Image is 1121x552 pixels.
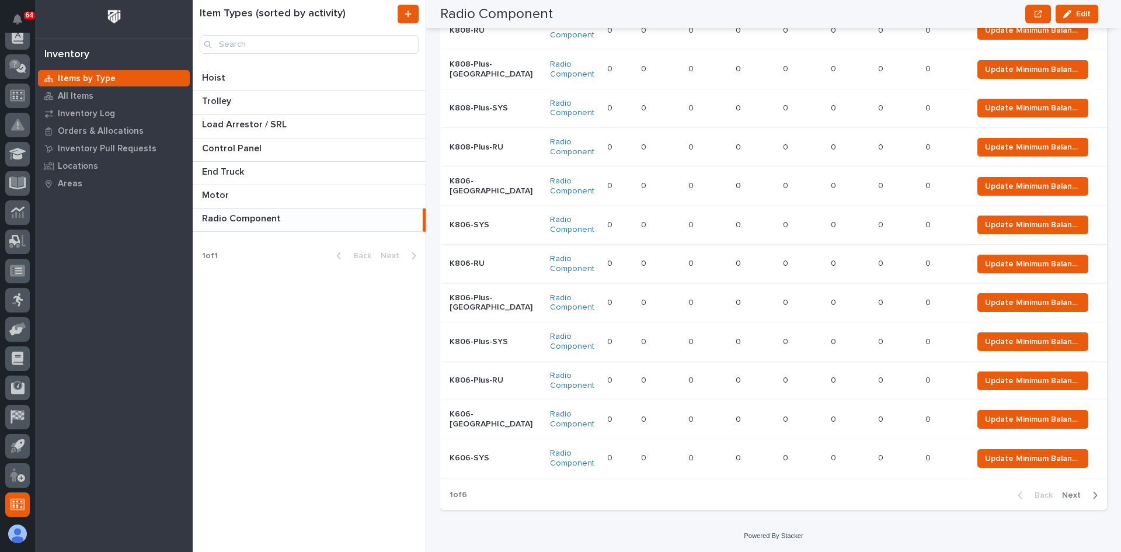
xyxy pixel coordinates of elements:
p: K808-RU [450,26,541,36]
p: K808-Plus-[GEOGRAPHIC_DATA] [450,60,541,79]
p: 0 [831,256,838,269]
p: 0 [736,101,743,113]
button: Update Minimum Balance [977,372,1088,390]
p: 0 [641,296,649,308]
span: Update Minimum Balance [985,141,1081,153]
p: 0 [641,62,649,74]
p: 0 [688,179,696,191]
a: Areas [35,175,193,192]
tr: K606-SYSRadio Component 00 00 00 00 00 00 00 00 Update Minimum Balance [440,439,1107,478]
p: K806-Plus-RU [450,376,541,386]
a: Radio ComponentRadio Component [193,209,426,232]
a: Inventory Log [35,105,193,122]
p: 0 [831,62,838,74]
p: K806-SYS [450,220,541,230]
p: K806-Plus-SYS [450,337,541,347]
p: 0 [925,23,933,36]
p: 0 [925,140,933,152]
button: Next [1057,490,1107,501]
p: 0 [783,179,791,191]
a: Locations [35,157,193,175]
p: 0 [925,101,933,113]
p: 0 [925,179,933,191]
a: Radio Component [550,409,598,429]
a: Inventory Pull Requests [35,140,193,157]
p: 0 [641,101,649,113]
span: Back [346,252,371,260]
p: 0 [736,451,743,463]
p: 0 [878,412,886,425]
p: 0 [736,179,743,191]
p: K606-SYS [450,453,541,463]
span: Next [381,252,406,260]
p: 0 [607,373,615,386]
p: 0 [641,140,649,152]
span: Update Minimum Balance [985,258,1081,270]
p: 0 [783,218,791,230]
p: 0 [831,412,838,425]
p: Items by Type [58,74,116,84]
a: Radio Component [550,332,598,352]
a: Control PanelControl Panel [193,138,426,162]
p: 0 [878,335,886,347]
p: 0 [878,218,886,230]
p: 0 [736,140,743,152]
p: End Truck [202,164,246,178]
p: 0 [831,101,838,113]
tr: K808-Plus-RURadio Component 00 00 00 00 00 00 00 00 Update Minimum Balance [440,128,1107,167]
button: Edit [1056,5,1098,23]
p: 0 [783,412,791,425]
tr: K806-SYSRadio Component 00 00 00 00 00 00 00 00 Update Minimum Balance [440,206,1107,245]
p: 0 [783,23,791,36]
p: Inventory Pull Requests [58,144,156,154]
a: HoistHoist [193,68,426,91]
p: 0 [736,412,743,425]
p: 0 [878,101,886,113]
p: 0 [736,296,743,308]
a: Radio Component [550,176,598,196]
a: Radio Component [550,20,598,40]
p: 0 [641,412,649,425]
p: 0 [736,373,743,386]
span: Update Minimum Balance [985,102,1081,114]
p: 0 [688,296,696,308]
span: Update Minimum Balance [985,25,1081,36]
button: Update Minimum Balance [977,255,1088,273]
button: Update Minimum Balance [977,138,1088,157]
button: Back [327,251,376,261]
a: Radio Component [550,137,598,157]
p: Locations [58,161,98,172]
p: K806-[GEOGRAPHIC_DATA] [450,176,541,196]
p: 0 [688,101,696,113]
p: 0 [831,451,838,463]
a: Items by Type [35,70,193,87]
p: Hoist [202,70,228,84]
p: 0 [925,412,933,425]
p: 0 [878,296,886,308]
p: 0 [925,218,933,230]
p: 0 [641,23,649,36]
span: Back [1028,491,1053,499]
p: 0 [783,335,791,347]
p: 0 [641,451,649,463]
p: All Items [58,91,93,102]
p: 0 [688,218,696,230]
a: Radio Component [550,99,598,119]
span: Next [1062,491,1088,499]
button: Next [376,251,426,261]
a: Powered By Stacker [744,532,803,539]
span: Update Minimum Balance [985,336,1081,348]
tr: K806-[GEOGRAPHIC_DATA]Radio Component 00 00 00 00 00 00 00 00 Update Minimum Balance [440,166,1107,206]
span: Update Minimum Balance [985,297,1081,308]
p: Areas [58,179,82,189]
p: K806-RU [450,259,541,269]
h1: Item Types (sorted by activity) [200,8,395,20]
p: 0 [688,373,696,386]
a: MotorMotor [193,185,426,209]
p: 0 [783,101,791,113]
p: 0 [688,335,696,347]
p: Control Panel [202,141,264,154]
input: Search [200,35,419,54]
div: Notifications64 [15,14,30,33]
